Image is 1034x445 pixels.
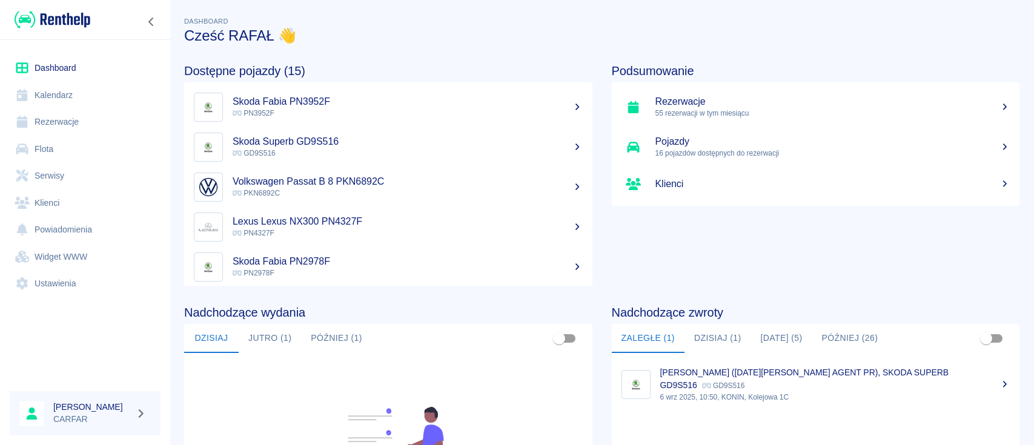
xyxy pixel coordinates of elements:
h5: Lexus Lexus NX300 PN4327F [233,216,583,228]
a: Image[PERSON_NAME] ([DATE][PERSON_NAME] AGENT PR), SKODA SUPERB GD9S516 GD9S5166 wrz 2025, 10:50,... [612,358,1020,411]
img: Image [197,96,220,119]
h4: Podsumowanie [612,64,1020,78]
span: Pokaż przypisane tylko do mnie [548,327,571,350]
a: Ustawienia [10,270,161,297]
span: GD9S516 [233,149,276,157]
p: 6 wrz 2025, 10:50, KONIN, Kolejowa 1C [660,392,1010,403]
h5: Skoda Fabia PN3952F [233,96,583,108]
h5: Pojazdy [655,136,1010,148]
button: Później (26) [812,324,888,353]
p: 55 rezerwacji w tym miesiącu [655,108,1010,119]
a: ImageSkoda Fabia PN2978F PN2978F [184,247,592,287]
a: Rezerwacje [10,108,161,136]
a: ImageVolkswagen Passat B 8 PKN6892C PKN6892C [184,167,592,207]
span: Dashboard [184,18,228,25]
a: Klienci [10,190,161,217]
button: Zwiń nawigację [142,14,161,30]
img: Image [197,136,220,159]
a: Renthelp logo [10,10,90,30]
img: Image [625,373,648,396]
span: PN2978F [233,269,274,277]
p: GD9S516 [702,381,745,390]
a: Kalendarz [10,82,161,109]
p: CARFAR [53,413,131,426]
img: Image [197,255,220,279]
span: PN3952F [233,109,274,117]
a: ImageLexus Lexus NX300 PN4327F PN4327F [184,207,592,247]
img: Renthelp logo [15,10,90,30]
h5: Skoda Fabia PN2978F [233,255,583,268]
a: Klienci [612,167,1020,201]
h5: Rezerwacje [655,96,1010,108]
h3: Cześć RAFAŁ 👋 [184,27,1019,44]
a: Powiadomienia [10,216,161,243]
a: Widget WWW [10,243,161,271]
h5: Volkswagen Passat B 8 PKN6892C [233,176,583,188]
a: Serwisy [10,162,161,190]
span: PN4327F [233,229,274,237]
img: Image [197,216,220,239]
h4: Nadchodzące zwroty [612,305,1020,320]
a: ImageSkoda Fabia PN3952F PN3952F [184,87,592,127]
h6: [PERSON_NAME] [53,401,131,413]
button: Zaległe (1) [612,324,684,353]
h4: Dostępne pojazdy (15) [184,64,592,78]
a: Rezerwacje55 rezerwacji w tym miesiącu [612,87,1020,127]
span: PKN6892C [233,189,280,197]
button: [DATE] (5) [751,324,812,353]
p: [PERSON_NAME] ([DATE][PERSON_NAME] AGENT PR), SKODA SUPERB GD9S516 [660,368,949,390]
button: Dzisiaj (1) [684,324,751,353]
img: Image [197,176,220,199]
a: ImageSkoda Superb GD9S516 GD9S516 [184,127,592,167]
a: Pojazdy16 pojazdów dostępnych do rezerwacji [612,127,1020,167]
a: Dashboard [10,54,161,82]
button: Dzisiaj [184,324,239,353]
span: Pokaż przypisane tylko do mnie [975,327,998,350]
button: Jutro (1) [239,324,301,353]
h4: Nadchodzące wydania [184,305,592,320]
button: Później (1) [301,324,372,353]
h5: Skoda Superb GD9S516 [233,136,583,148]
h5: Klienci [655,178,1010,190]
a: Flota [10,136,161,163]
p: 16 pojazdów dostępnych do rezerwacji [655,148,1010,159]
